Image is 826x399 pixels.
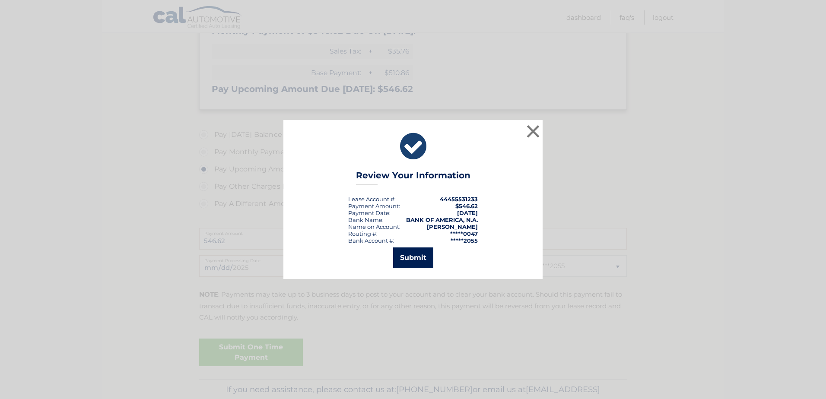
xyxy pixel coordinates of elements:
div: Lease Account #: [348,196,396,203]
div: Bank Name: [348,216,384,223]
div: Name on Account: [348,223,400,230]
div: : [348,209,391,216]
button: Submit [393,247,433,268]
strong: [PERSON_NAME] [427,223,478,230]
div: Bank Account #: [348,237,394,244]
strong: BANK OF AMERICA, N.A. [406,216,478,223]
button: × [524,123,542,140]
span: $546.62 [455,203,478,209]
strong: 44455531233 [440,196,478,203]
div: Routing #: [348,230,378,237]
h3: Review Your Information [356,170,470,185]
span: [DATE] [457,209,478,216]
div: Payment Amount: [348,203,400,209]
span: Payment Date [348,209,389,216]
